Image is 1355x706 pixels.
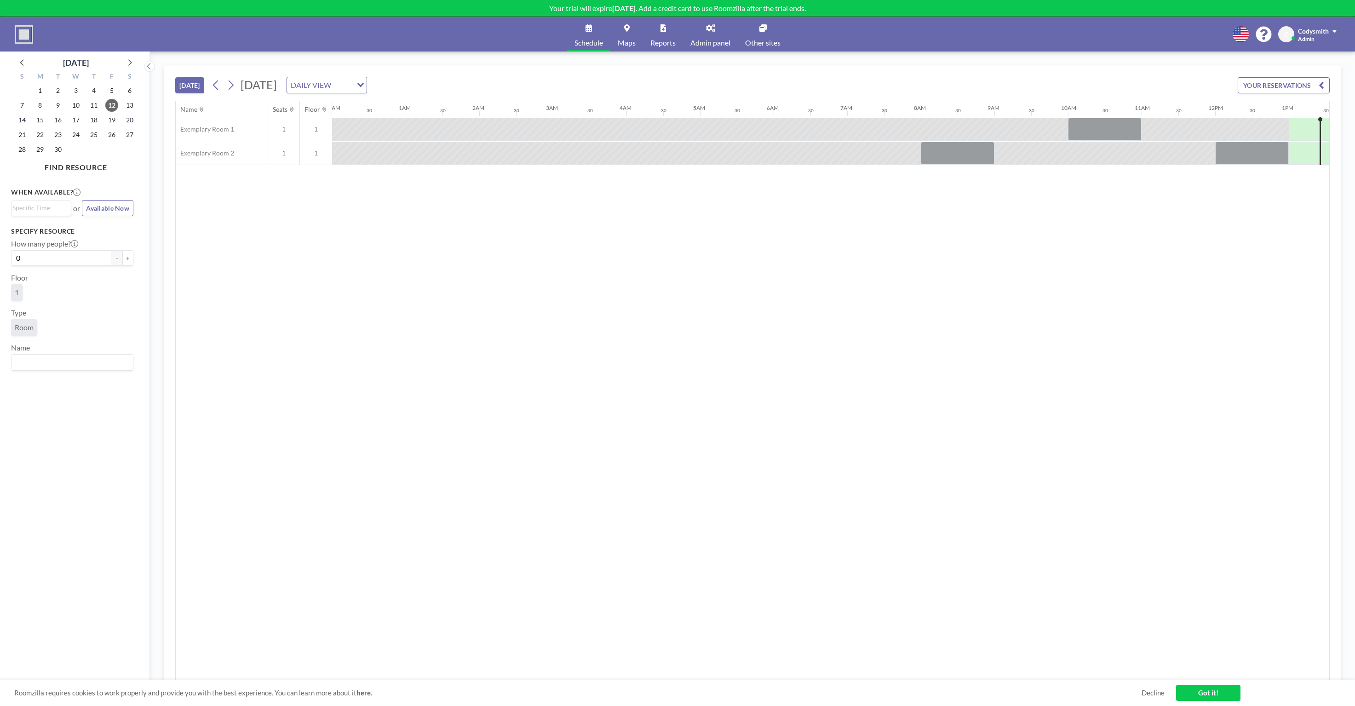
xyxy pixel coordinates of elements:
div: S [13,71,31,83]
div: 10AM [1061,104,1076,111]
div: 9AM [988,104,999,111]
span: Monday, September 8, 2025 [34,99,46,112]
span: 1 [268,149,299,157]
span: Exemplary Room 1 [176,125,234,133]
span: Room [15,323,34,332]
input: Search for option [12,203,66,213]
div: 30 [661,108,666,114]
span: Codysmith [1298,27,1329,35]
div: 6AM [767,104,779,111]
a: Reports [643,17,683,52]
div: 30 [587,108,593,114]
div: 5AM [693,104,705,111]
label: Type [11,308,26,317]
div: 30 [735,108,740,114]
span: Thursday, September 25, 2025 [87,128,100,141]
span: Sunday, September 21, 2025 [16,128,29,141]
label: Name [11,343,30,352]
img: organization-logo [15,25,33,44]
div: 30 [367,108,372,114]
span: Monday, September 15, 2025 [34,114,46,126]
div: Search for option [11,355,133,370]
div: 30 [1250,108,1255,114]
span: or [73,204,80,213]
input: Search for option [334,79,351,91]
span: DAILY VIEW [289,79,333,91]
input: Search for option [12,356,128,368]
span: Tuesday, September 23, 2025 [52,128,64,141]
span: Saturday, September 27, 2025 [123,128,136,141]
div: F [103,71,121,83]
span: 1 [15,288,19,297]
span: Wednesday, September 17, 2025 [69,114,82,126]
span: 1 [300,149,332,157]
a: Maps [610,17,643,52]
button: + [122,250,133,266]
a: Admin panel [683,17,738,52]
a: Other sites [738,17,788,52]
span: Thursday, September 11, 2025 [87,99,100,112]
div: T [49,71,67,83]
button: - [111,250,122,266]
div: S [121,71,138,83]
span: Other sites [745,39,781,46]
span: Exemplary Room 2 [176,149,234,157]
span: Monday, September 29, 2025 [34,143,46,156]
span: Saturday, September 13, 2025 [123,99,136,112]
div: 3AM [546,104,558,111]
div: 30 [514,108,519,114]
span: Wednesday, September 24, 2025 [69,128,82,141]
span: 1 [300,125,332,133]
span: Tuesday, September 2, 2025 [52,84,64,97]
button: YOUR RESERVATIONS [1238,77,1330,93]
label: How many people? [11,239,78,248]
span: C [1284,30,1288,39]
div: 8AM [914,104,926,111]
div: 1PM [1282,104,1293,111]
button: Available Now [82,200,133,216]
span: Thursday, September 4, 2025 [87,84,100,97]
div: 30 [440,108,446,114]
div: Seats [273,105,287,114]
div: 12AM [325,104,340,111]
div: 30 [1102,108,1108,114]
div: 30 [882,108,887,114]
a: Schedule [567,17,610,52]
span: Roomzilla requires cookies to work properly and provide you with the best experience. You can lea... [14,689,1142,697]
span: Sunday, September 14, 2025 [16,114,29,126]
span: Maps [618,39,636,46]
div: Floor [304,105,320,114]
div: 30 [955,108,961,114]
span: Tuesday, September 16, 2025 [52,114,64,126]
label: Floor [11,273,28,282]
div: [DATE] [63,56,89,69]
a: here. [356,689,372,697]
span: Schedule [574,39,603,46]
span: Friday, September 26, 2025 [105,128,118,141]
div: 7AM [840,104,852,111]
a: Got it! [1176,685,1240,701]
div: 1AM [399,104,411,111]
span: Sunday, September 7, 2025 [16,99,29,112]
span: Admin panel [690,39,730,46]
div: 30 [808,108,814,114]
h3: Specify resource [11,227,133,235]
span: Tuesday, September 30, 2025 [52,143,64,156]
div: W [67,71,85,83]
div: M [31,71,49,83]
button: [DATE] [175,77,204,93]
div: 11AM [1135,104,1150,111]
div: Search for option [11,201,71,215]
div: Name [180,105,197,114]
div: 30 [1323,108,1329,114]
span: Friday, September 19, 2025 [105,114,118,126]
a: Decline [1142,689,1165,697]
span: Wednesday, September 3, 2025 [69,84,82,97]
b: [DATE] [612,4,636,12]
span: [DATE] [241,78,277,92]
div: 4AM [620,104,632,111]
span: Admin [1298,35,1315,42]
div: T [85,71,103,83]
div: 30 [1176,108,1182,114]
span: Available Now [86,204,129,212]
